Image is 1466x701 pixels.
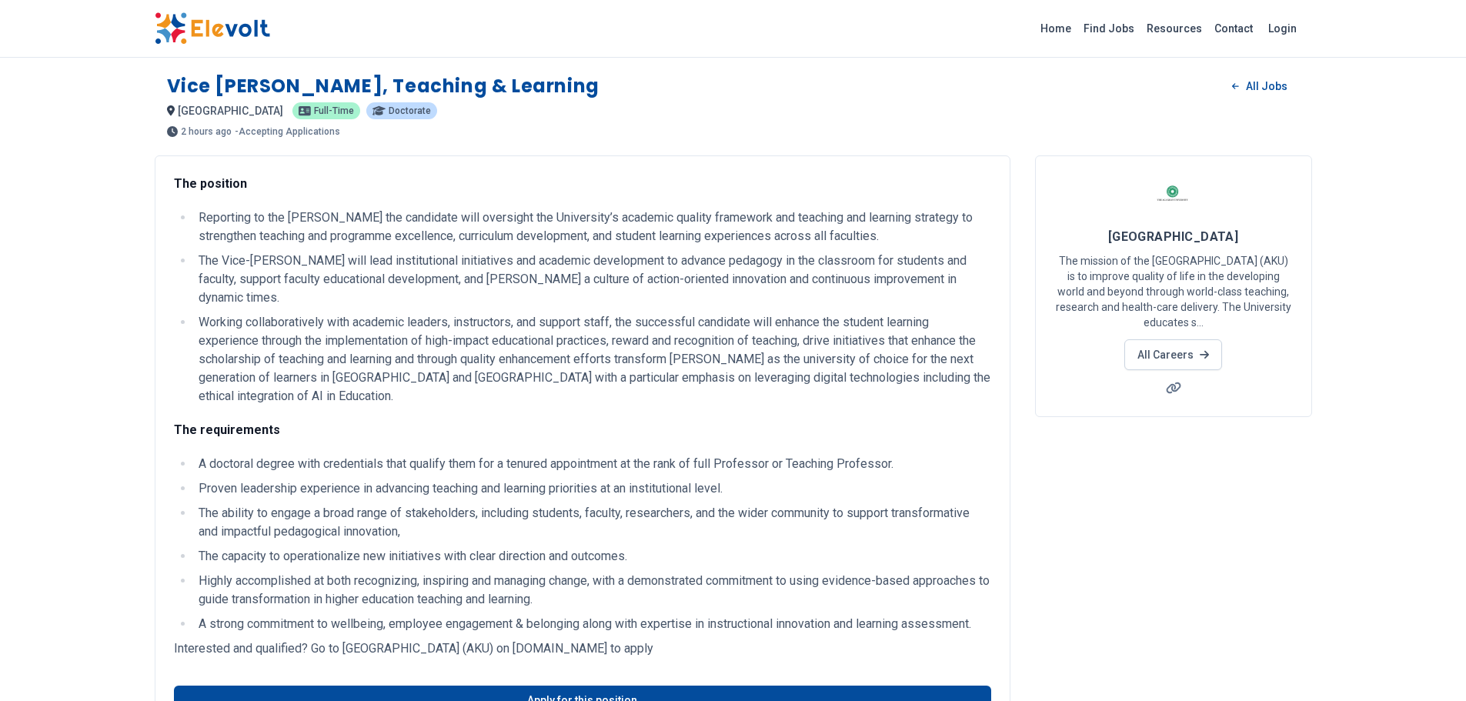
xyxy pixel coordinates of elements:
[1124,339,1222,370] a: All Careers
[1034,16,1077,41] a: Home
[1220,75,1299,98] a: All Jobs
[155,12,270,45] img: Elevolt
[314,106,354,115] span: Full-time
[194,572,991,609] li: Highly accomplished at both recognizing, inspiring and managing change, with a demonstrated commi...
[181,127,232,136] span: 2 hours ago
[178,105,283,117] span: [GEOGRAPHIC_DATA]
[194,479,991,498] li: Proven leadership experience in advancing teaching and learning priorities at an institutional le...
[1208,16,1259,41] a: Contact
[194,615,991,633] li: A strong commitment to wellbeing, employee engagement & belonging along with expertise in instruc...
[194,455,991,473] li: A doctoral degree with credentials that qualify them for a tenured appointment at the rank of ful...
[194,313,991,406] li: Working collaboratively with academic leaders, instructors, and support staff, the successful can...
[1259,13,1306,44] a: Login
[194,547,991,566] li: The capacity to operationalize new initiatives with clear direction and outcomes.
[167,74,599,98] h1: Vice [PERSON_NAME], Teaching & Learning
[194,209,991,245] li: Reporting to the [PERSON_NAME] the candidate will oversight the University’s academic quality fra...
[194,504,991,541] li: The ability to engage a broad range of stakeholders, including students, faculty, researchers, an...
[389,106,431,115] span: Doctorate
[235,127,340,136] p: - Accepting Applications
[1077,16,1140,41] a: Find Jobs
[1108,229,1239,244] span: [GEOGRAPHIC_DATA]
[194,252,991,307] li: The Vice-[PERSON_NAME] will lead institutional initiatives and academic development to advance pe...
[1054,253,1293,330] p: The mission of the [GEOGRAPHIC_DATA] (AKU) is to improve quality of life in the developing world ...
[1154,175,1193,213] img: Aga khan University
[174,176,247,191] strong: The position
[174,422,280,437] strong: The requirements
[1140,16,1208,41] a: Resources
[174,639,991,658] p: Interested and qualified? Go to [GEOGRAPHIC_DATA] (AKU) on [DOMAIN_NAME] to apply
